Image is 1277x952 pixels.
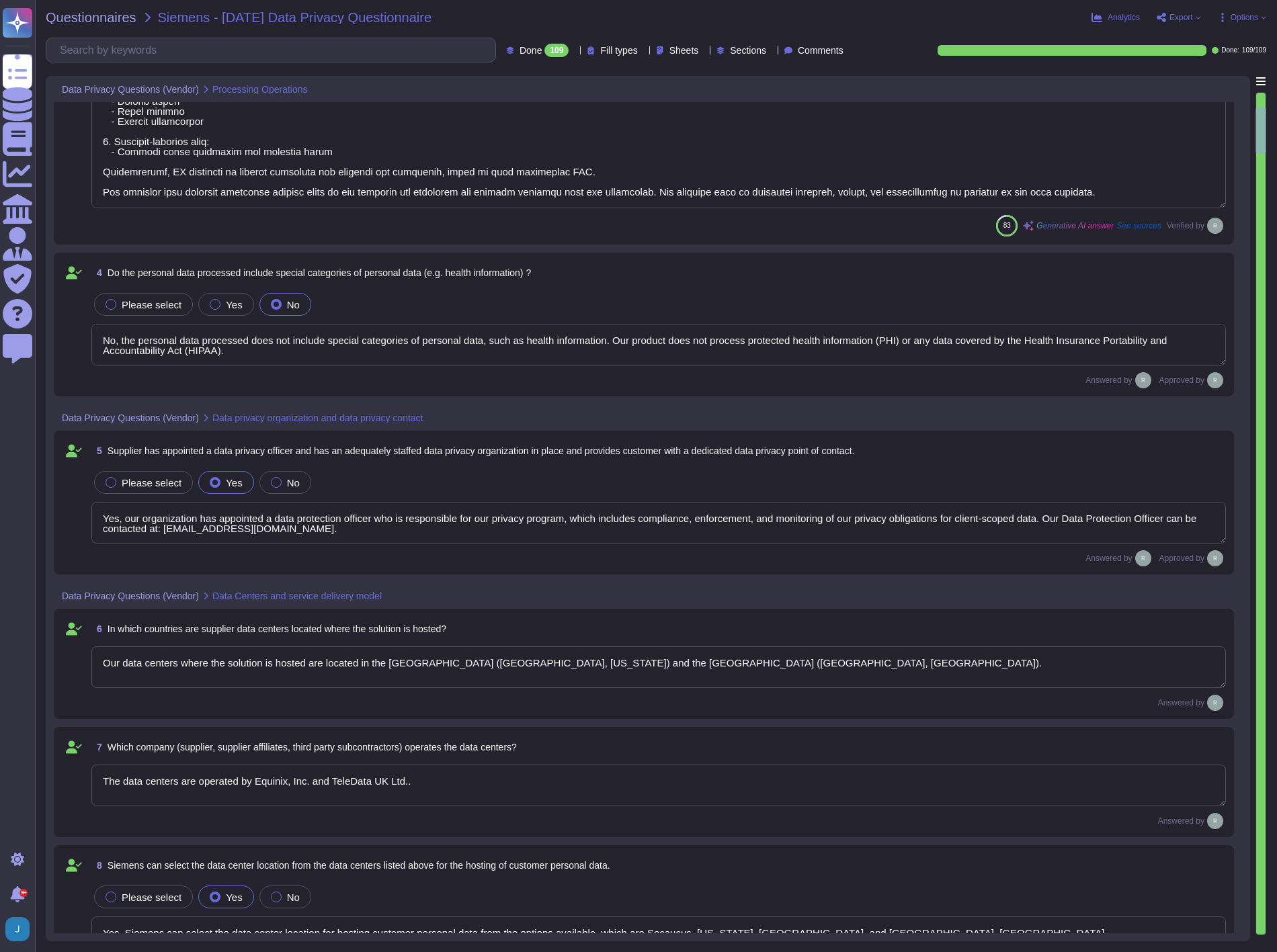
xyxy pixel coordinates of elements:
span: Answered by [1085,554,1132,562]
span: Which company (supplier, supplier affiliates, third party subcontractors) operates the data centers? [108,742,517,752]
span: Processing Operations [212,85,308,94]
span: 7 [91,742,102,752]
span: Sections [730,46,766,55]
img: user [5,917,30,941]
span: Approved by [1159,554,1204,562]
textarea: Our data centers where the solution is hosted are located in the [GEOGRAPHIC_DATA] ([GEOGRAPHIC_D... [91,646,1226,688]
span: 4 [91,268,102,277]
span: No [287,892,300,903]
span: Siemens - [DATE] Data Privacy Questionnaire [158,11,432,24]
span: Done [520,46,542,55]
span: Siemens can select the data center location from the data centers listed above for the hosting of... [108,860,610,871]
img: user [1135,550,1151,566]
span: Supplier has appointed a data privacy officer and has an adequately staffed data privacy organiza... [108,445,855,456]
span: Done: [1221,47,1239,54]
img: user [1207,550,1223,566]
span: Answered by [1158,817,1204,825]
img: user [1135,372,1151,388]
span: 8 [91,861,102,870]
span: Yes [226,477,242,488]
textarea: Yes, our organization has appointed a data protection officer who is responsible for our privacy ... [91,502,1226,544]
span: Answered by [1085,376,1132,384]
div: 109 [544,44,569,57]
span: Options [1231,13,1258,21]
span: See sources [1116,222,1161,230]
span: Please select [122,299,181,310]
span: Data Centers and service delivery model [212,591,382,601]
div: 9+ [19,889,28,897]
span: In which countries are supplier data centers located where the solution is hosted? [108,623,446,634]
span: Data Privacy Questions (Vendor) [62,85,199,94]
span: Data privacy organization and data privacy contact [212,413,423,423]
span: 83 [1003,222,1011,229]
span: Yes [226,892,242,903]
span: Sheets [669,46,699,55]
button: user [3,914,39,944]
span: 5 [91,446,102,456]
span: Questionnaires [46,11,136,24]
span: Generative AI answer [1036,222,1114,230]
textarea: No, the personal data processed does not include special categories of personal data, such as hea... [91,324,1226,365]
img: user [1207,695,1223,711]
img: user [1207,372,1223,388]
span: Please select [122,477,181,488]
span: 109 / 109 [1242,47,1266,54]
span: Verified by [1167,222,1204,230]
span: No [287,477,300,488]
span: Please select [122,892,181,903]
input: Search by keywords [53,38,495,62]
span: Fill types [600,46,637,55]
span: Data Privacy Questions (Vendor) [62,413,199,423]
button: Analytics [1091,12,1140,23]
span: Approved by [1159,376,1204,384]
span: 6 [91,624,102,634]
textarea: The data centers are operated by Equinix, Inc. and TeleData UK Ltd.. [91,765,1226,806]
span: No [287,299,300,310]
span: Export [1169,13,1193,21]
img: user [1207,218,1223,234]
span: Do the personal data processed include special categories of personal data (e.g. health informati... [108,267,531,278]
span: Yes [226,299,242,310]
img: user [1207,813,1223,829]
span: Data Privacy Questions (Vendor) [62,591,199,601]
span: Analytics [1108,13,1140,21]
span: Answered by [1158,699,1204,707]
span: Comments [798,46,843,55]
